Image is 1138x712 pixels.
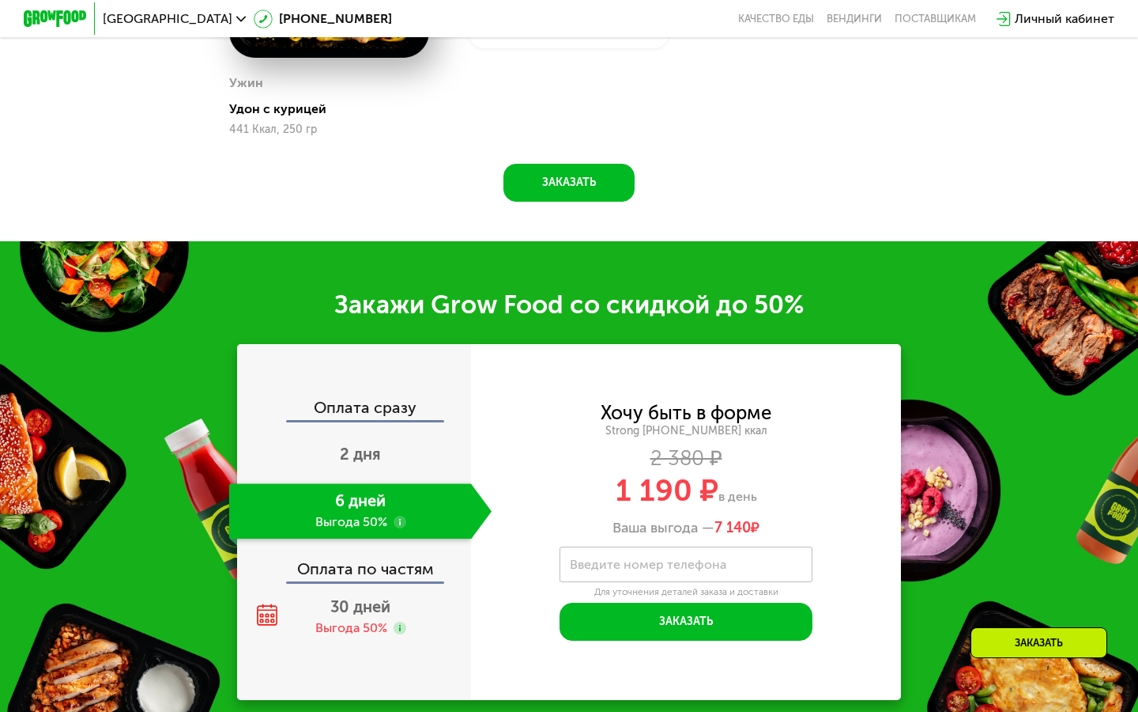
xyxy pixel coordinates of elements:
div: Оплата по частям [239,545,471,581]
span: ₽ [714,520,759,537]
label: Введите номер телефона [570,560,726,569]
div: Заказать [970,627,1107,658]
div: Выгода 50% [315,619,387,637]
button: Заказать [560,603,812,641]
a: Качество еды [738,13,814,25]
span: 2 дня [340,445,381,464]
a: [PHONE_NUMBER] [254,9,392,28]
a: Вендинги [827,13,882,25]
div: поставщикам [895,13,976,25]
span: [GEOGRAPHIC_DATA] [103,13,232,25]
div: Хочу быть в форме [601,404,771,422]
span: в день [718,489,757,504]
div: Ваша выгода — [471,520,901,537]
div: Strong [PHONE_NUMBER] ккал [471,424,901,438]
span: 7 140 [714,519,751,536]
button: Заказать [503,164,635,202]
span: 1 190 ₽ [616,472,718,509]
div: 2 380 ₽ [471,450,901,468]
div: Оплата сразу [239,400,471,420]
div: Личный кабинет [1015,9,1114,28]
div: Для уточнения деталей заказа и доставки [560,586,812,599]
div: 441 Ккал, 250 гр [229,123,429,136]
span: 30 дней [330,597,390,616]
div: Удон с курицей [229,101,442,117]
div: Ужин [229,71,263,95]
